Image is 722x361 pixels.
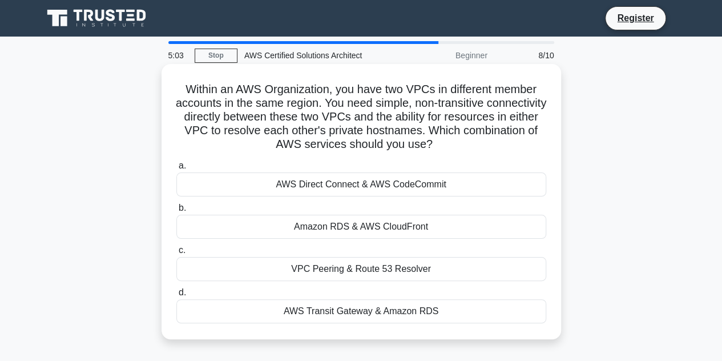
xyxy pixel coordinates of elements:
[179,287,186,297] span: d.
[176,257,546,281] div: VPC Peering & Route 53 Resolver
[237,44,394,67] div: AWS Certified Solutions Architect
[175,82,547,152] h5: Within an AWS Organization, you have two VPCs in different member accounts in the same region. Yo...
[162,44,195,67] div: 5:03
[494,44,561,67] div: 8/10
[176,215,546,239] div: Amazon RDS & AWS CloudFront
[176,299,546,323] div: AWS Transit Gateway & Amazon RDS
[610,11,660,25] a: Register
[179,161,186,170] span: a.
[179,203,186,212] span: b.
[176,173,546,196] div: AWS Direct Connect & AWS CodeCommit
[179,245,185,255] span: c.
[195,49,237,63] a: Stop
[394,44,494,67] div: Beginner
